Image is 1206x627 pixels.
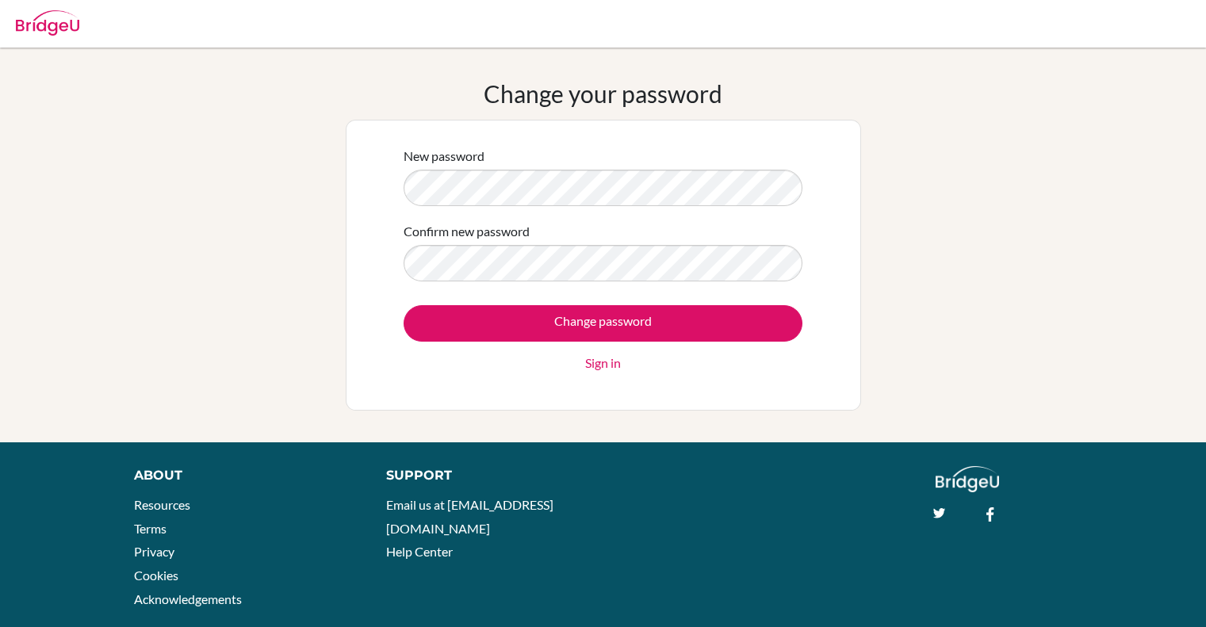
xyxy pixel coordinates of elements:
[484,79,722,108] h1: Change your password
[404,147,484,166] label: New password
[404,222,530,241] label: Confirm new password
[134,497,190,512] a: Resources
[16,10,79,36] img: Bridge-U
[134,544,174,559] a: Privacy
[386,544,453,559] a: Help Center
[386,497,553,536] a: Email us at [EMAIL_ADDRESS][DOMAIN_NAME]
[134,591,242,606] a: Acknowledgements
[404,305,802,342] input: Change password
[134,466,350,485] div: About
[585,354,621,373] a: Sign in
[134,568,178,583] a: Cookies
[134,521,167,536] a: Terms
[936,466,1000,492] img: logo_white@2x-f4f0deed5e89b7ecb1c2cc34c3e3d731f90f0f143d5ea2071677605dd97b5244.png
[386,466,586,485] div: Support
